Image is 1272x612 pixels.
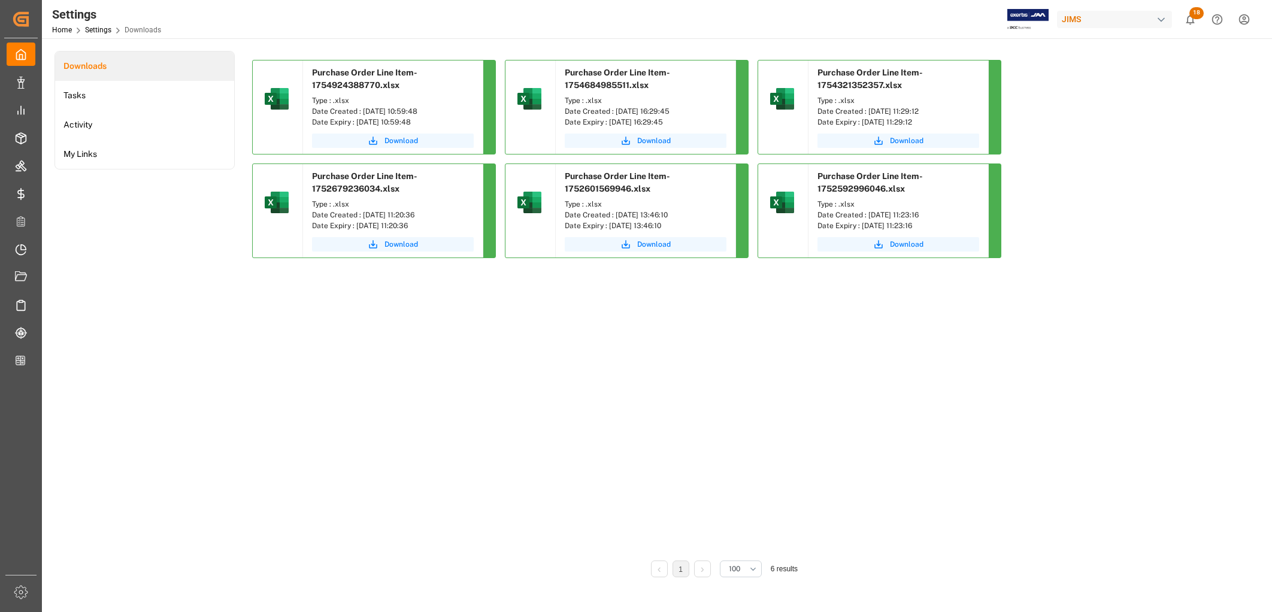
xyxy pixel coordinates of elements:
a: Settings [85,26,111,34]
div: Date Created : [DATE] 10:59:48 [312,106,474,117]
img: microsoft-excel-2019--v1.png [768,84,796,113]
span: 100 [729,563,740,574]
div: JIMS [1057,11,1172,28]
div: Date Expiry : [DATE] 11:23:16 [817,220,979,231]
div: Settings [52,5,161,23]
img: microsoft-excel-2019--v1.png [262,84,291,113]
div: Date Expiry : [DATE] 16:29:45 [565,117,726,128]
li: Previous Page [651,561,668,577]
div: Type : .xlsx [565,199,726,210]
div: Type : .xlsx [312,95,474,106]
div: Date Created : [DATE] 11:20:36 [312,210,474,220]
span: Purchase Order Line Item-1752592996046.xlsx [817,171,923,193]
button: open menu [720,561,762,577]
span: Purchase Order Line Item-1754321352357.xlsx [817,68,923,90]
span: 18 [1189,7,1204,19]
div: Date Expiry : [DATE] 11:29:12 [817,117,979,128]
button: Download [312,237,474,252]
span: Download [890,239,923,250]
button: Download [817,134,979,148]
img: microsoft-excel-2019--v1.png [515,188,544,217]
button: Help Center [1204,6,1231,33]
span: 6 results [771,565,798,573]
div: Date Expiry : [DATE] 10:59:48 [312,117,474,128]
div: Date Created : [DATE] 11:29:12 [817,106,979,117]
a: 1 [679,565,683,574]
a: Activity [55,110,234,140]
div: Type : .xlsx [817,95,979,106]
img: microsoft-excel-2019--v1.png [262,188,291,217]
button: Download [817,237,979,252]
div: Date Expiry : [DATE] 13:46:10 [565,220,726,231]
a: Home [52,26,72,34]
img: microsoft-excel-2019--v1.png [515,84,544,113]
div: Type : .xlsx [312,199,474,210]
a: Tasks [55,81,234,110]
span: Download [384,239,418,250]
a: Downloads [55,51,234,81]
span: Purchase Order Line Item-1752679236034.xlsx [312,171,417,193]
button: JIMS [1057,8,1177,31]
span: Download [637,239,671,250]
button: Download [565,237,726,252]
li: 1 [673,561,689,577]
div: Date Created : [DATE] 13:46:10 [565,210,726,220]
div: Type : .xlsx [565,95,726,106]
div: Type : .xlsx [817,199,979,210]
div: Date Created : [DATE] 11:23:16 [817,210,979,220]
button: show 18 new notifications [1177,6,1204,33]
div: Date Created : [DATE] 16:29:45 [565,106,726,117]
span: Download [384,135,418,146]
li: Next Page [694,561,711,577]
span: Purchase Order Line Item-1752601569946.xlsx [565,171,670,193]
img: microsoft-excel-2019--v1.png [768,188,796,217]
a: My Links [55,140,234,169]
span: Purchase Order Line Item-1754924388770.xlsx [312,68,417,90]
button: Download [312,134,474,148]
span: Download [890,135,923,146]
img: Exertis%20JAM%20-%20Email%20Logo.jpg_1722504956.jpg [1007,9,1049,30]
span: Download [637,135,671,146]
button: Download [565,134,726,148]
span: Purchase Order Line Item-1754684985511.xlsx [565,68,670,90]
div: Date Expiry : [DATE] 11:20:36 [312,220,474,231]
